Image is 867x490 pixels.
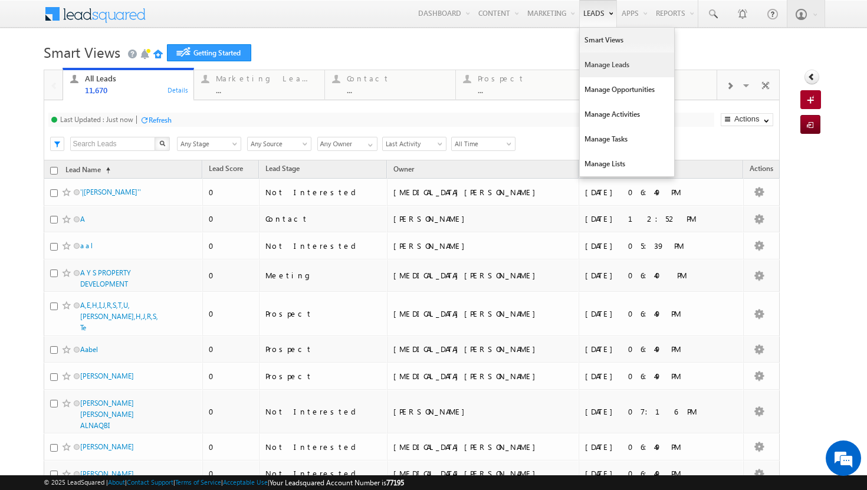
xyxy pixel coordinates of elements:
[177,137,241,151] a: Any Stage
[80,345,98,354] a: Aabel
[721,113,773,126] button: Actions
[393,308,556,319] div: [MEDICAL_DATA][PERSON_NAME]
[451,137,515,151] a: All Time
[70,137,156,151] input: Search Leads
[209,308,254,319] div: 0
[247,137,311,151] a: Any Source
[265,406,382,417] div: Not Interested
[580,28,674,52] a: Smart Views
[209,406,254,417] div: 0
[80,301,158,332] a: A,E,H,I,J,R,S,T,U,[PERSON_NAME],H,J,R,S,Te
[393,406,556,417] div: [PERSON_NAME]
[478,74,579,83] div: Prospect
[216,74,317,83] div: Marketing Leads
[585,442,738,452] div: [DATE] 06:49 PM
[362,137,376,149] a: Show All Items
[580,52,674,77] a: Manage Leads
[167,84,189,95] div: Details
[386,478,404,487] span: 77195
[265,308,382,319] div: Prospect
[393,270,556,281] div: [MEDICAL_DATA][PERSON_NAME]
[209,187,254,198] div: 0
[101,166,110,175] span: (sorted ascending)
[177,136,241,151] div: Lead Stage Filter
[452,139,511,149] span: All Time
[324,70,456,100] a: Contact...
[585,406,738,417] div: [DATE] 07:16 PM
[80,241,93,250] a: a a l
[159,140,165,146] img: Search
[270,478,404,487] span: Your Leadsquared Account Number is
[393,344,556,354] div: [MEDICAL_DATA][PERSON_NAME]
[80,188,141,196] a: '|[PERSON_NAME]''
[580,102,674,127] a: Manage Activities
[85,85,186,94] div: 11,670
[585,270,738,281] div: [DATE] 06:40 PM
[248,139,307,149] span: Any Source
[80,215,85,223] a: A
[265,270,382,281] div: Meeting
[382,137,446,151] a: Last Activity
[80,399,134,430] a: [PERSON_NAME] [PERSON_NAME] ALNAQBI
[80,442,134,451] a: [PERSON_NAME]
[265,213,382,224] div: Contact
[585,308,738,319] div: [DATE] 06:49 PM
[175,478,221,486] a: Terms of Service
[455,70,587,100] a: Prospect...
[60,115,133,124] div: Last Updated : Just now
[209,241,254,251] div: 0
[585,187,738,198] div: [DATE] 06:49 PM
[393,241,556,251] div: [PERSON_NAME]
[317,137,377,151] input: Type to Search
[209,442,254,452] div: 0
[585,468,738,479] div: [DATE] 06:49 PM
[193,70,325,100] a: Marketing Leads...
[209,164,243,173] span: Lead Score
[265,442,382,452] div: Not Interested
[203,162,249,177] a: Lead Score
[265,187,382,198] div: Not Interested
[127,478,173,486] a: Contact Support
[80,469,134,478] a: [PERSON_NAME]
[85,74,186,83] div: All Leads
[50,167,58,175] input: Check all records
[393,468,556,479] div: [MEDICAL_DATA][PERSON_NAME]
[478,85,579,94] div: ...
[260,162,306,177] a: Lead Stage
[209,371,254,382] div: 0
[209,344,254,354] div: 0
[585,241,738,251] div: [DATE] 05:39 PM
[80,268,131,288] a: A Y S PROPERTY DEVELOPMENT
[393,371,556,382] div: [MEDICAL_DATA][PERSON_NAME]
[585,344,738,354] div: [DATE] 06:49 PM
[317,136,376,151] div: Owner Filter
[265,241,382,251] div: Not Interested
[580,152,674,176] a: Manage Lists
[209,213,254,224] div: 0
[393,213,556,224] div: [PERSON_NAME]
[80,371,134,380] a: [PERSON_NAME]
[393,165,414,173] span: Owner
[585,213,738,224] div: [DATE] 12:52 PM
[265,164,300,173] span: Lead Stage
[383,139,442,149] span: Last Activity
[265,371,382,382] div: Prospect
[216,85,317,94] div: ...
[209,270,254,281] div: 0
[265,344,382,354] div: Prospect
[108,478,125,486] a: About
[63,68,194,101] a: All Leads11,670Details
[60,163,116,178] a: Lead Name(sorted ascending)
[149,116,172,124] div: Refresh
[44,42,120,61] span: Smart Views
[265,468,382,479] div: Not Interested
[585,371,738,382] div: [DATE] 06:49 PM
[744,162,779,177] span: Actions
[178,139,237,149] span: Any Stage
[347,74,448,83] div: Contact
[44,477,404,488] span: © 2025 LeadSquared | | | | |
[347,85,448,94] div: ...
[393,187,556,198] div: [MEDICAL_DATA][PERSON_NAME]
[223,478,268,486] a: Acceptable Use
[167,44,251,61] a: Getting Started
